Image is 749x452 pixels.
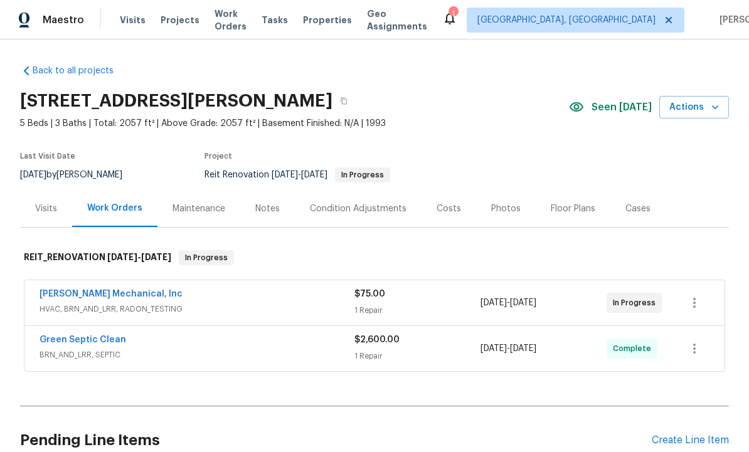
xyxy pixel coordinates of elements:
[437,202,461,215] div: Costs
[510,298,536,307] span: [DATE]
[613,342,656,355] span: Complete
[205,171,390,179] span: Reit Renovation
[180,251,233,264] span: In Progress
[107,253,137,261] span: [DATE]
[669,100,719,115] span: Actions
[301,171,327,179] span: [DATE]
[481,298,507,307] span: [DATE]
[20,152,75,160] span: Last Visit Date
[120,14,146,26] span: Visits
[354,304,481,317] div: 1 Repair
[205,152,232,160] span: Project
[659,96,729,119] button: Actions
[40,290,183,298] a: [PERSON_NAME] Mechanical, Inc
[40,335,126,344] a: Green Septic Clean
[354,350,481,362] div: 1 Repair
[491,202,521,215] div: Photos
[613,297,661,309] span: In Progress
[336,171,389,179] span: In Progress
[35,202,57,215] div: Visits
[510,344,536,353] span: [DATE]
[332,90,355,112] button: Copy Address
[354,335,400,344] span: $2,600.00
[173,202,225,215] div: Maintenance
[449,8,457,20] div: 1
[215,8,247,33] span: Work Orders
[551,202,595,215] div: Floor Plans
[272,171,298,179] span: [DATE]
[20,167,137,182] div: by [PERSON_NAME]
[20,238,729,278] div: REIT_RENOVATION [DATE]-[DATE]In Progress
[141,253,171,261] span: [DATE]
[43,14,84,26] span: Maestro
[652,434,729,446] div: Create Line Item
[87,202,142,214] div: Work Orders
[477,14,656,26] span: [GEOGRAPHIC_DATA], [GEOGRAPHIC_DATA]
[262,16,288,24] span: Tasks
[20,117,569,130] span: 5 Beds | 3 Baths | Total: 2057 ft² | Above Grade: 2057 ft² | Basement Finished: N/A | 1993
[24,250,171,265] h6: REIT_RENOVATION
[625,202,651,215] div: Cases
[481,342,536,355] span: -
[255,202,280,215] div: Notes
[40,349,354,361] span: BRN_AND_LRR, SEPTIC
[481,344,507,353] span: [DATE]
[161,14,199,26] span: Projects
[20,171,46,179] span: [DATE]
[20,65,141,77] a: Back to all projects
[20,95,332,107] h2: [STREET_ADDRESS][PERSON_NAME]
[481,297,536,309] span: -
[592,101,652,113] span: Seen [DATE]
[303,14,352,26] span: Properties
[272,171,327,179] span: -
[367,8,427,33] span: Geo Assignments
[354,290,385,298] span: $75.00
[310,202,406,215] div: Condition Adjustments
[107,253,171,261] span: -
[40,303,354,315] span: HVAC, BRN_AND_LRR, RADON_TESTING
